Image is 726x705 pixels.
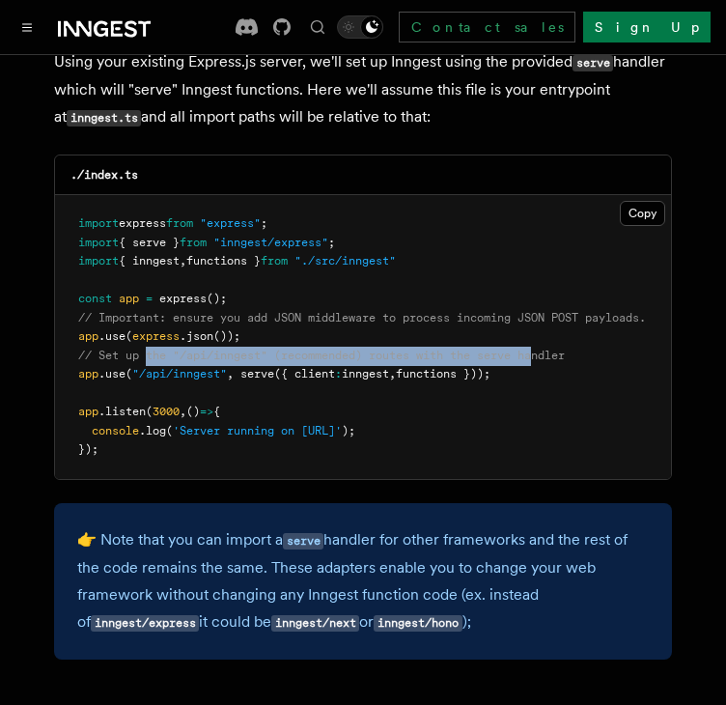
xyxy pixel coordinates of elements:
p: Using your existing Express.js server, we'll set up Inngest using the provided handler which will... [54,48,672,131]
span: = [146,292,153,305]
button: Toggle navigation [15,15,39,39]
span: , [180,405,186,418]
span: { inngest [119,254,180,268]
code: inngest/hono [374,615,461,632]
span: console [92,424,139,437]
span: ); [342,424,355,437]
span: ( [166,424,173,437]
span: "/api/inngest" [132,367,227,381]
code: serve [572,55,613,71]
span: express [119,216,166,230]
span: ; [328,236,335,249]
span: .use [98,367,126,381]
span: from [166,216,193,230]
span: => [200,405,213,418]
span: (); [207,292,227,305]
span: ()); [213,329,240,343]
span: express [132,329,180,343]
span: inngest [342,367,389,381]
span: ( [126,367,132,381]
code: serve [283,533,323,550]
span: import [78,254,119,268]
span: .listen [98,405,146,418]
span: () [186,405,200,418]
span: app [78,367,98,381]
button: Copy [620,201,665,226]
span: ( [146,405,153,418]
span: ( [126,329,132,343]
span: const [78,292,112,305]
span: from [180,236,207,249]
span: serve [240,367,274,381]
span: .log [139,424,166,437]
span: 3000 [153,405,180,418]
span: ({ client [274,367,335,381]
span: 'Server running on [URL]' [173,424,342,437]
span: app [78,405,98,418]
span: , [227,367,234,381]
code: inngest.ts [67,110,141,127]
p: 👉 Note that you can import a handler for other frameworks and the rest of the code remains the sa... [77,526,649,636]
span: // Important: ensure you add JSON middleware to process incoming JSON POST payloads. [78,311,646,324]
code: inngest/next [271,615,359,632]
span: ; [261,216,267,230]
a: Contact sales [399,12,575,42]
a: serve [283,530,323,549]
span: { serve } [119,236,180,249]
span: .use [98,329,126,343]
code: inngest/express [91,615,199,632]
span: app [78,329,98,343]
span: : [335,367,342,381]
button: Toggle dark mode [337,15,383,39]
span: from [261,254,288,268]
span: "express" [200,216,261,230]
span: functions } [186,254,261,268]
span: app [119,292,139,305]
span: , [389,367,396,381]
span: functions })); [396,367,490,381]
span: { [213,405,220,418]
span: "./src/inngest" [294,254,396,268]
span: express [159,292,207,305]
span: , [180,254,186,268]
code: ./index.ts [70,168,138,182]
span: .json [180,329,213,343]
span: import [78,216,119,230]
span: // Set up the "/api/inngest" (recommended) routes with the serve handler [78,349,565,362]
button: Find something... [306,15,329,39]
a: Sign Up [583,12,711,42]
span: import [78,236,119,249]
span: "inngest/express" [213,236,328,249]
span: }); [78,442,98,456]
